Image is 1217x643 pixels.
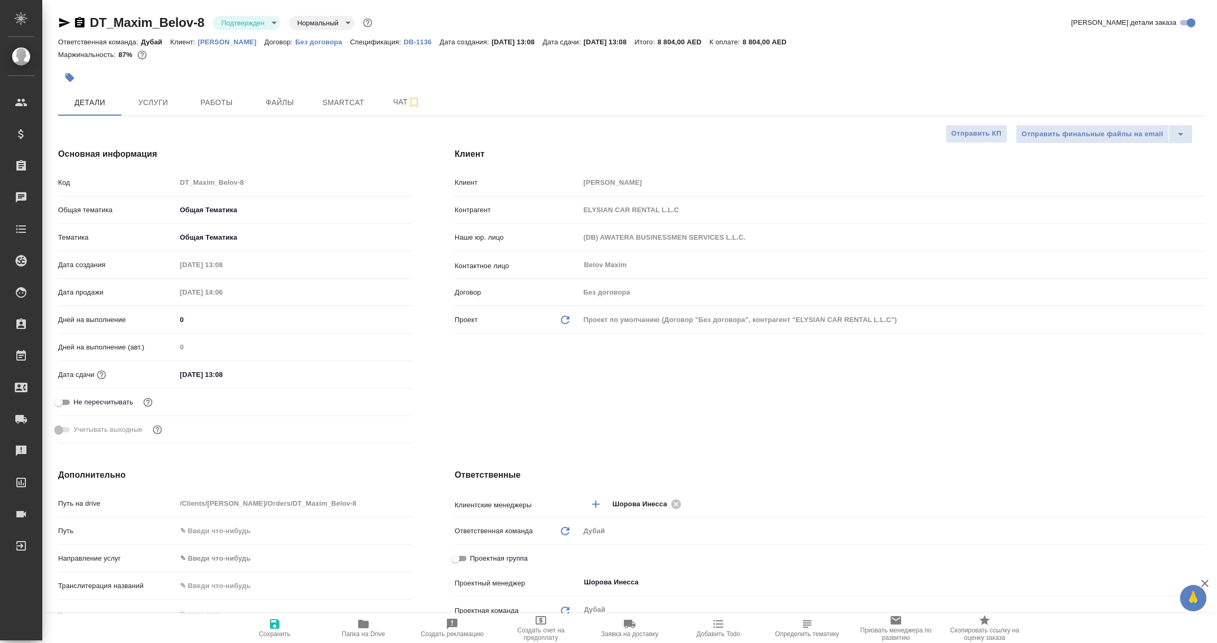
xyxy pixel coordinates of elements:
div: Шорова Инесса [613,497,685,510]
p: Ответственная команда [455,526,533,536]
button: Добавить менеджера [583,491,608,517]
div: ✎ Введи что-нибудь [176,550,413,568]
h4: Основная информация [58,148,413,160]
span: Файлы [255,96,305,109]
p: Дата создания [58,260,176,270]
span: Заявка на доставку [601,630,658,638]
div: Общая Тематика [176,201,413,219]
button: Заявка на доставку [585,613,674,643]
div: Дубай [580,522,1205,540]
button: Доп статусы указывают на важность/срочность заказа [361,16,375,30]
input: Пустое поле [580,230,1205,245]
p: [DATE] 13:08 [584,38,635,46]
button: Отправить финальные файлы на email [1016,125,1169,144]
input: ✎ Введи что-нибудь [176,578,413,593]
button: Отправить КП [945,125,1007,143]
p: 8 804,00 AED [658,38,709,46]
div: split button [1016,125,1193,144]
span: Отправить КП [951,128,1001,140]
p: Клиентские менеджеры [455,500,580,510]
span: Добавить Todo [697,630,740,638]
span: Шорова Инесса [613,499,673,509]
span: Smartcat [318,96,369,109]
span: Услуги [128,96,179,109]
span: 🙏 [1184,587,1202,609]
span: Проектная группа [470,553,528,564]
input: ✎ Введи что-нибудь [176,523,413,538]
p: Договор: [264,38,295,46]
p: К оплате: [709,38,743,46]
input: Пустое поле [580,175,1205,190]
button: Нормальный [294,18,342,27]
p: Контактное лицо [455,261,580,271]
button: Создать рекламацию [408,613,497,643]
p: Маржинальность: [58,51,118,59]
svg: Подписаться [408,96,420,109]
span: Учитывать выходные [73,424,143,435]
button: Определить тематику [763,613,851,643]
p: Транслитерация названий [58,581,176,591]
button: Добавить Todo [674,613,763,643]
p: Клиент: [170,38,198,46]
p: Контрагент [455,205,580,215]
p: Без договора [295,38,350,46]
span: Отправить финальные файлы на email [1022,128,1163,140]
p: Клиент [455,177,580,188]
p: Тематика [58,232,176,243]
p: Дата создания: [439,38,491,46]
input: Пустое поле [176,339,413,355]
input: ✎ Введи что-нибудь [176,312,413,327]
button: Сохранить [230,613,319,643]
input: Пустое поле [176,257,269,272]
button: Призвать менеджера по развитию [851,613,940,643]
a: [PERSON_NAME] [198,37,265,46]
input: Пустое поле [176,285,269,300]
button: 1060.00 AED; [135,48,149,62]
p: 8 804,00 AED [743,38,794,46]
p: Комментарии клиента [58,610,176,621]
p: [DATE] 13:08 [492,38,543,46]
button: 🙏 [1180,585,1206,611]
p: Путь на drive [58,498,176,509]
span: Детали [64,96,115,109]
p: Договор [455,287,580,298]
p: Дней на выполнение (авт.) [58,342,176,353]
button: Включи, если не хочешь, чтобы указанная дата сдачи изменилась после переставления заказа в 'Подтв... [141,395,155,409]
div: Подтвержден [289,16,354,30]
span: Призвать менеджера по развитию [858,627,934,641]
span: Сохранить [259,630,291,638]
p: Итого: [634,38,657,46]
span: Папка на Drive [342,630,385,638]
h4: Ответственные [455,469,1205,481]
p: Дата продажи [58,287,176,298]
div: ✎ Введи что-нибудь [180,553,400,564]
span: Чат [381,96,432,109]
p: Проект [455,315,478,325]
button: Скопировать ссылку [73,16,86,29]
p: Ответственная команда: [58,38,141,46]
p: Наше юр. лицо [455,232,580,243]
span: Создать счет на предоплату [503,627,579,641]
button: Создать счет на предоплату [497,613,585,643]
a: Без договора [295,37,350,46]
p: Проектный менеджер [455,578,580,589]
p: Проектная команда [455,606,519,616]
button: Если добавить услуги и заполнить их объемом, то дата рассчитается автоматически [95,368,108,382]
h4: Дополнительно [58,469,413,481]
button: Выбери, если сб и вс нужно считать рабочими днями для выполнения заказа. [151,423,164,437]
button: Open [1200,503,1202,505]
input: Пустое поле [176,496,413,511]
span: Создать рекламацию [421,630,484,638]
p: Путь [58,526,176,536]
p: Код [58,177,176,188]
p: Дата сдачи: [542,38,583,46]
p: Дней на выполнение [58,315,176,325]
div: Проект по умолчанию (Договор "Без договора", контрагент "ELYSIAN CAR RENTAL L.L.C") [580,311,1205,329]
button: Подтвержден [218,18,268,27]
div: Подтвержден [213,16,280,30]
button: Скопировать ссылку для ЯМессенджера [58,16,71,29]
a: DB-1136 [404,37,439,46]
span: Скопировать ссылку на оценку заказа [947,627,1023,641]
p: DB-1136 [404,38,439,46]
p: Спецификация: [350,38,404,46]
